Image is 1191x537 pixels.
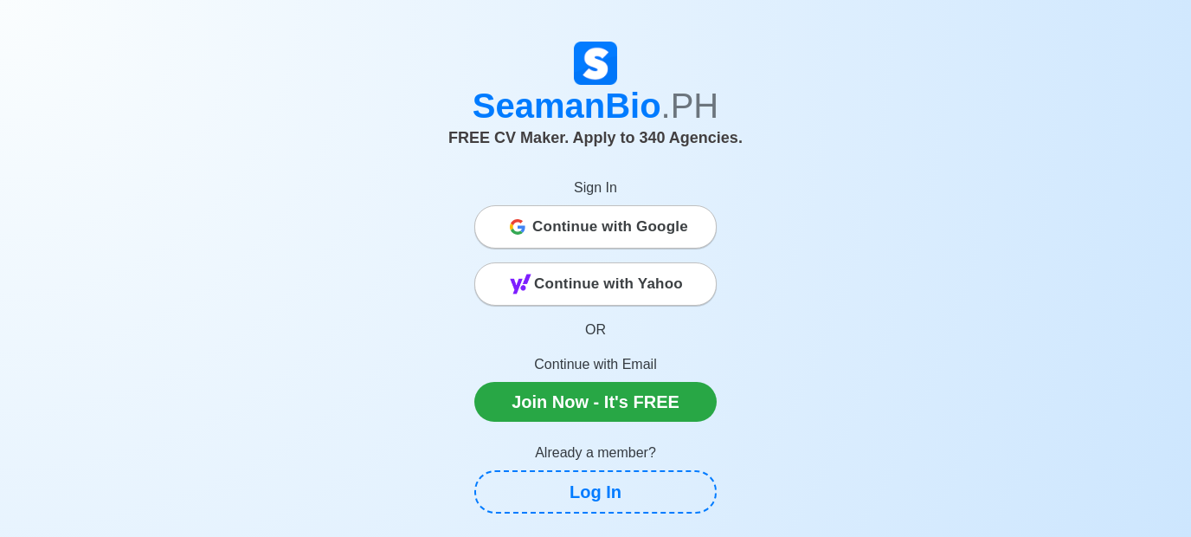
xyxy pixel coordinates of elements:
p: OR [474,320,717,340]
button: Continue with Yahoo [474,262,717,306]
span: .PH [661,87,719,125]
a: Log In [474,470,717,514]
p: Continue with Email [474,354,717,375]
h1: SeamanBio [115,85,1076,126]
span: Continue with Yahoo [534,267,683,301]
span: FREE CV Maker. Apply to 340 Agencies. [448,129,743,146]
p: Already a member? [474,443,717,463]
p: Sign In [474,178,717,198]
button: Continue with Google [474,205,717,249]
span: Continue with Google [532,210,688,244]
img: Logo [574,42,617,85]
a: Join Now - It's FREE [474,382,717,422]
